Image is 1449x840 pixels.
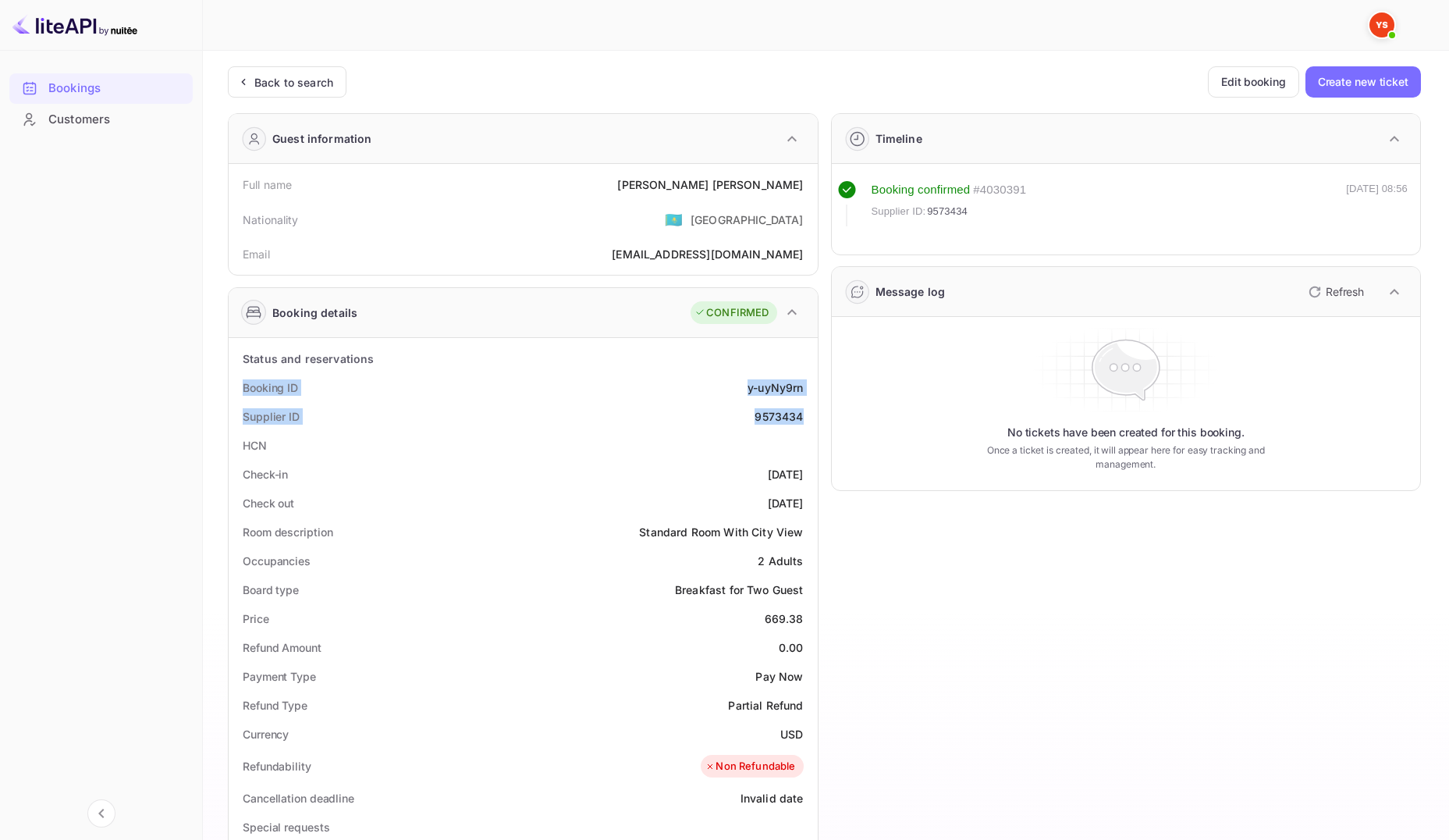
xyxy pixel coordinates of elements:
[243,582,299,598] div: Board type
[243,668,316,685] div: Payment Type
[9,105,193,135] div: Customers
[243,639,321,656] div: Refund Amount
[243,758,311,774] div: Refundability
[973,181,1026,199] div: # 4030391
[1369,12,1394,37] img: Yandex Support
[243,697,307,714] div: Refund Type
[875,130,922,147] div: Timeline
[755,408,803,425] div: 9573434
[272,304,357,321] div: Booking details
[12,12,137,37] img: LiteAPI logo
[243,437,267,454] div: HCN
[243,524,332,540] div: Room description
[1299,279,1370,304] button: Refresh
[1346,181,1408,226] div: [DATE] 08:56
[875,283,946,300] div: Message log
[272,130,372,147] div: Guest information
[968,443,1284,472] p: Once a ticket is created, it will appear here for easy tracking and management.
[87,799,115,828] button: Collapse navigation
[243,790,354,806] div: Cancellation deadline
[755,668,803,685] div: Pay Now
[243,553,311,569] div: Occupancies
[243,351,374,367] div: Status and reservations
[9,105,193,133] a: Customers
[9,73,193,104] div: Bookings
[872,204,926,219] span: Supplier ID:
[243,176,292,193] div: Full name
[1305,66,1421,98] button: Create new ticket
[48,111,185,129] div: Customers
[243,819,329,835] div: Special requests
[1208,66,1299,98] button: Edit booking
[612,246,803,262] div: [EMAIL_ADDRESS][DOMAIN_NAME]
[617,176,803,193] div: [PERSON_NAME] [PERSON_NAME]
[758,553,803,569] div: 2 Adults
[675,582,803,598] div: Breakfast for Two Guest
[780,726,803,742] div: USD
[1326,283,1364,300] p: Refresh
[639,524,803,540] div: Standard Room With City View
[243,212,299,228] div: Nationality
[694,305,769,321] div: CONFIRMED
[691,212,804,228] div: [GEOGRAPHIC_DATA]
[768,495,804,511] div: [DATE]
[254,74,333,91] div: Back to search
[243,379,298,396] div: Booking ID
[927,204,968,219] span: 9573434
[768,466,804,482] div: [DATE]
[872,181,971,199] div: Booking confirmed
[740,790,804,806] div: Invalid date
[748,379,803,396] div: y-uyNy9rn
[243,495,294,511] div: Check out
[665,205,683,233] span: United States
[243,726,289,742] div: Currency
[243,408,300,425] div: Supplier ID
[765,610,804,627] div: 669.38
[243,246,270,262] div: Email
[1007,425,1245,440] p: No tickets have been created for this booking.
[728,697,803,714] div: Partial Refund
[243,466,288,482] div: Check-in
[705,759,795,774] div: Non Refundable
[9,73,193,102] a: Bookings
[243,610,269,627] div: Price
[779,639,804,656] div: 0.00
[48,80,185,98] div: Bookings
